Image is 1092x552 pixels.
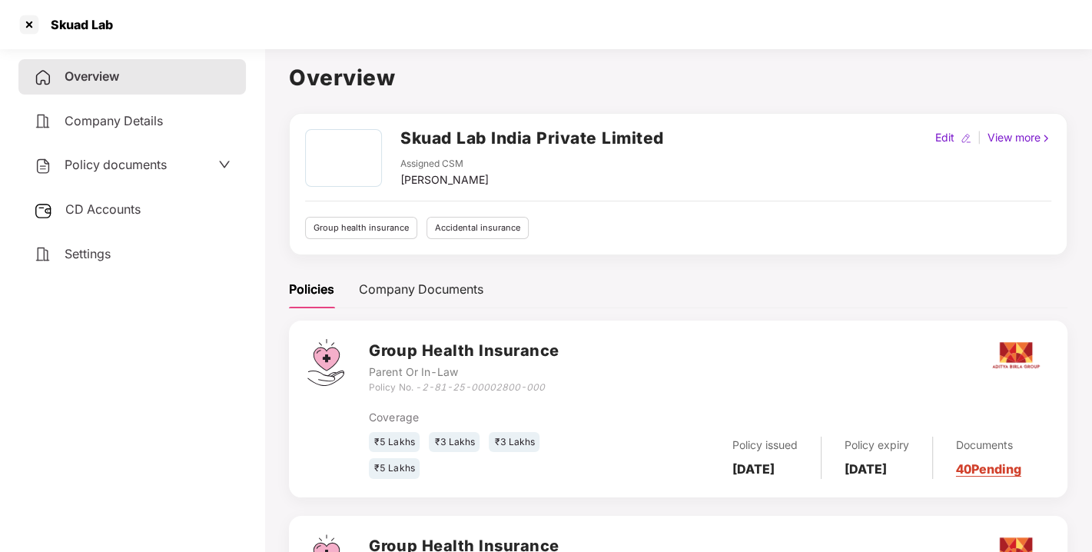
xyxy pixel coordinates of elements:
[845,461,887,477] b: [DATE]
[289,61,1067,95] h1: Overview
[34,68,52,87] img: svg+xml;base64,PHN2ZyB4bWxucz0iaHR0cDovL3d3dy53My5vcmcvMjAwMC9zdmciIHdpZHRoPSIyNCIgaGVpZ2h0PSIyNC...
[369,458,420,479] div: ₹5 Lakhs
[41,17,113,32] div: Skuad Lab
[845,437,909,454] div: Policy expiry
[400,157,489,171] div: Assigned CSM
[400,171,489,188] div: [PERSON_NAME]
[369,381,559,395] div: Policy No. -
[34,112,52,131] img: svg+xml;base64,PHN2ZyB4bWxucz0iaHR0cDovL3d3dy53My5vcmcvMjAwMC9zdmciIHdpZHRoPSIyNCIgaGVpZ2h0PSIyNC...
[34,201,53,220] img: svg+xml;base64,PHN2ZyB3aWR0aD0iMjUiIGhlaWdodD0iMjQiIHZpZXdCb3g9IjAgMCAyNSAyNCIgZmlsbD0ibm9uZSIgeG...
[429,432,480,453] div: ₹3 Lakhs
[732,437,798,454] div: Policy issued
[34,245,52,264] img: svg+xml;base64,PHN2ZyB4bWxucz0iaHR0cDovL3d3dy53My5vcmcvMjAwMC9zdmciIHdpZHRoPSIyNCIgaGVpZ2h0PSIyNC...
[369,432,420,453] div: ₹5 Lakhs
[984,129,1054,146] div: View more
[65,157,167,172] span: Policy documents
[956,461,1021,477] a: 40 Pending
[369,409,596,426] div: Coverage
[932,129,958,146] div: Edit
[1041,133,1051,144] img: rightIcon
[956,437,1021,454] div: Documents
[359,280,483,299] div: Company Documents
[427,217,529,239] div: Accidental insurance
[400,125,664,151] h2: Skuad Lab India Private Limited
[34,157,52,175] img: svg+xml;base64,PHN2ZyB4bWxucz0iaHR0cDovL3d3dy53My5vcmcvMjAwMC9zdmciIHdpZHRoPSIyNCIgaGVpZ2h0PSIyNC...
[65,68,119,84] span: Overview
[974,129,984,146] div: |
[65,113,163,128] span: Company Details
[989,328,1043,382] img: aditya.png
[369,364,559,381] div: Parent Or In-Law
[218,158,231,171] span: down
[307,339,344,386] img: svg+xml;base64,PHN2ZyB4bWxucz0iaHR0cDovL3d3dy53My5vcmcvMjAwMC9zdmciIHdpZHRoPSI0Ny43MTQiIGhlaWdodD...
[289,280,334,299] div: Policies
[489,432,539,453] div: ₹3 Lakhs
[305,217,417,239] div: Group health insurance
[65,201,141,217] span: CD Accounts
[421,381,544,393] i: 2-81-25-00002800-000
[961,133,971,144] img: editIcon
[369,339,559,363] h3: Group Health Insurance
[65,246,111,261] span: Settings
[732,461,775,477] b: [DATE]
